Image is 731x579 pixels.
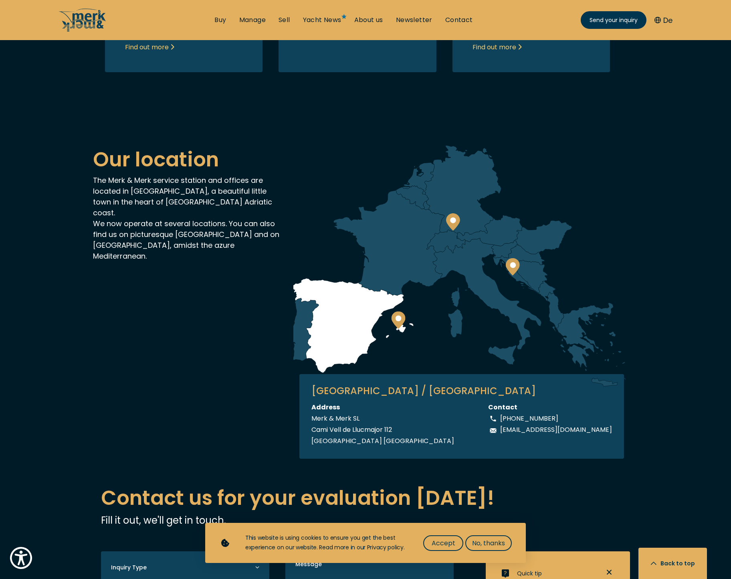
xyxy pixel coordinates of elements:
[295,560,322,569] label: Message
[654,15,672,26] button: De
[311,413,454,424] div: Merk & Merk SL
[101,513,630,527] p: Fill it out, we'll get in touch.
[445,16,473,24] a: Contact
[638,548,707,579] button: Back to top
[500,413,558,424] p: [PHONE_NUMBER]
[581,11,646,29] a: Send your inquiry
[93,144,285,175] h2: Our location
[590,16,638,24] span: Send your inquiry
[8,545,34,571] button: Show Accessibility Preferences
[59,25,107,34] a: /
[517,569,542,578] span: Quick tip
[432,538,455,548] span: Accept
[367,543,404,551] a: Privacy policy
[472,538,505,548] span: No, thanks
[93,175,285,261] p: The Merk & Merk service station and offices are located in [GEOGRAPHIC_DATA], a beautiful little ...
[239,16,266,24] a: Manage
[279,16,290,24] a: Sell
[500,424,612,435] p: [EMAIL_ADDRESS][DOMAIN_NAME]
[423,535,463,551] button: Accept
[111,563,147,572] label: Inquiry Type
[465,535,512,551] button: No, thanks
[396,16,432,24] a: Newsletter
[303,16,341,24] a: Yacht News
[101,483,630,513] h2: Contact us for your evaluation [DATE]!
[488,403,517,412] strong: Contact
[245,533,407,553] div: This website is using cookies to ensure you get the best experience on our website. Read more in ...
[311,424,454,435] div: Cami Vell de Llucmajor 112
[354,16,383,24] a: About us
[311,435,454,447] div: [GEOGRAPHIC_DATA] [GEOGRAPHIC_DATA]
[214,16,226,24] a: Buy
[311,386,612,396] h3: [GEOGRAPHIC_DATA] / [GEOGRAPHIC_DATA]
[311,403,340,412] strong: Address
